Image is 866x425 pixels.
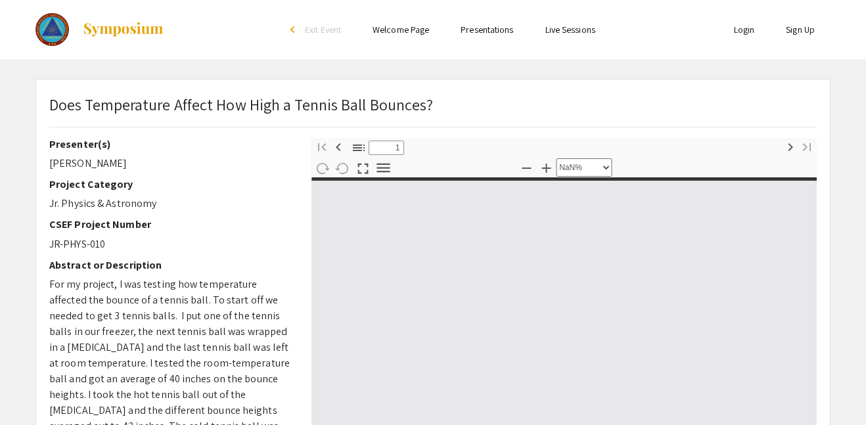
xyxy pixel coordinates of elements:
[35,13,164,46] a: The 2023 Colorado Science & Engineering Fair
[82,22,164,37] img: Symposium by ForagerOne
[556,158,612,177] select: Zoom
[515,158,537,177] button: Zoom Out
[49,178,292,190] h2: Project Category
[49,259,292,271] h2: Abstract or Description
[796,137,818,156] button: Last page
[311,137,333,156] button: First page
[327,137,350,156] button: Previous Page
[734,24,755,35] a: Login
[35,13,69,46] img: The 2023 Colorado Science & Engineering Fair
[535,158,557,177] button: Zoom In
[786,24,815,35] a: Sign Up
[372,158,394,177] button: Tools
[352,158,374,177] button: Switch to Presentation Mode
[369,141,404,155] input: Page
[779,137,802,156] button: Next Page
[461,24,513,35] a: Presentations
[305,24,341,35] span: Exit Event
[373,24,429,35] a: Welcome Page
[545,24,595,35] a: Live Sessions
[49,236,292,252] p: JR-PHYS-010
[49,196,292,212] p: Jr. Physics & Astronomy
[49,218,292,231] h2: CSEF Project Number
[331,158,353,177] button: Rotate Counterclockwise
[348,138,370,157] button: Toggle Sidebar
[290,26,298,34] div: arrow_back_ios
[311,158,333,177] button: Rotate Clockwise
[49,93,434,116] p: Does Temperature Affect How High a Tennis Ball Bounces?
[49,138,292,150] h2: Presenter(s)
[49,156,292,171] p: [PERSON_NAME]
